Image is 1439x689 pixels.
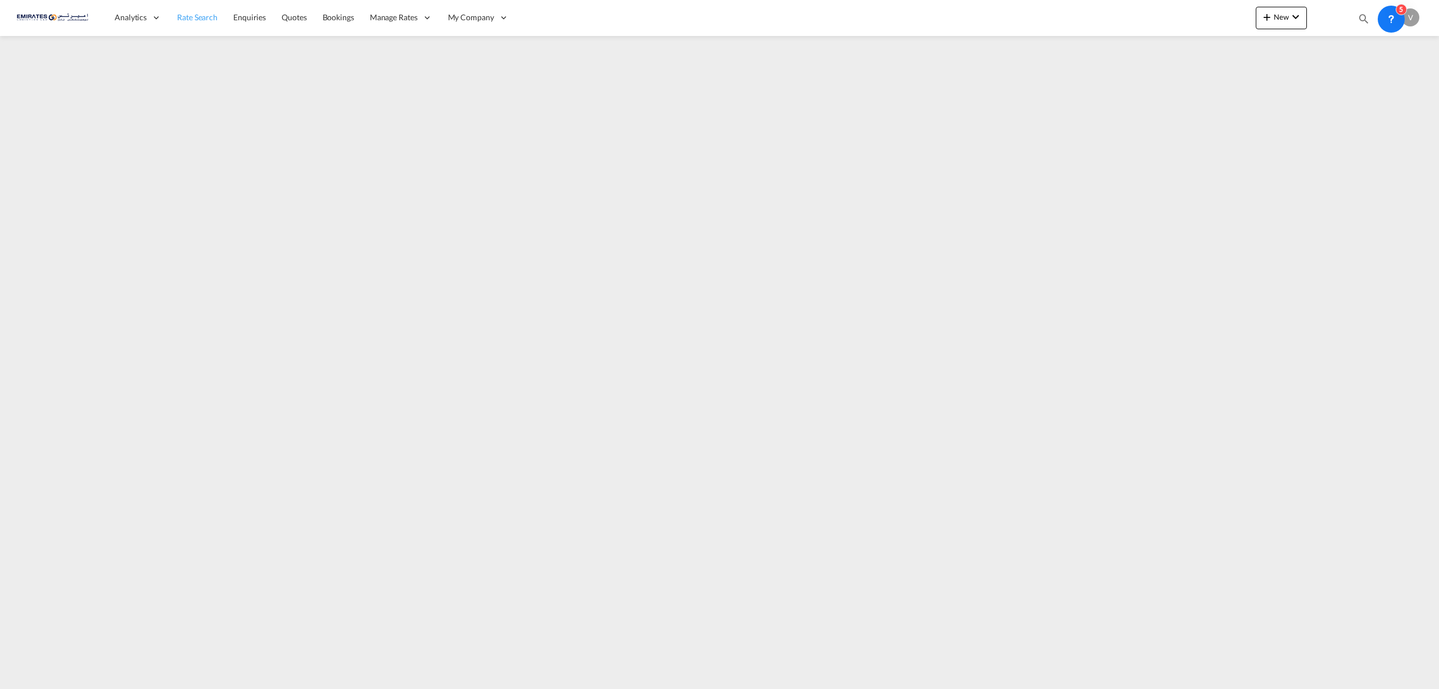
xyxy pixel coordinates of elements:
span: Bookings [323,12,354,22]
div: Help [1377,8,1401,28]
md-icon: icon-magnify [1357,12,1370,25]
div: icon-magnify [1357,12,1370,29]
span: Help [1377,8,1396,27]
span: Enquiries [233,12,266,22]
button: icon-plus 400-fgNewicon-chevron-down [1256,7,1307,29]
span: Analytics [115,12,147,23]
span: Quotes [282,12,306,22]
div: V [1401,8,1419,26]
span: My Company [448,12,494,23]
img: c67187802a5a11ec94275b5db69a26e6.png [17,5,93,30]
span: Manage Rates [370,12,418,23]
md-icon: icon-chevron-down [1289,10,1302,24]
md-icon: icon-plus 400-fg [1260,10,1274,24]
span: New [1260,12,1302,21]
span: Rate Search [177,12,218,22]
